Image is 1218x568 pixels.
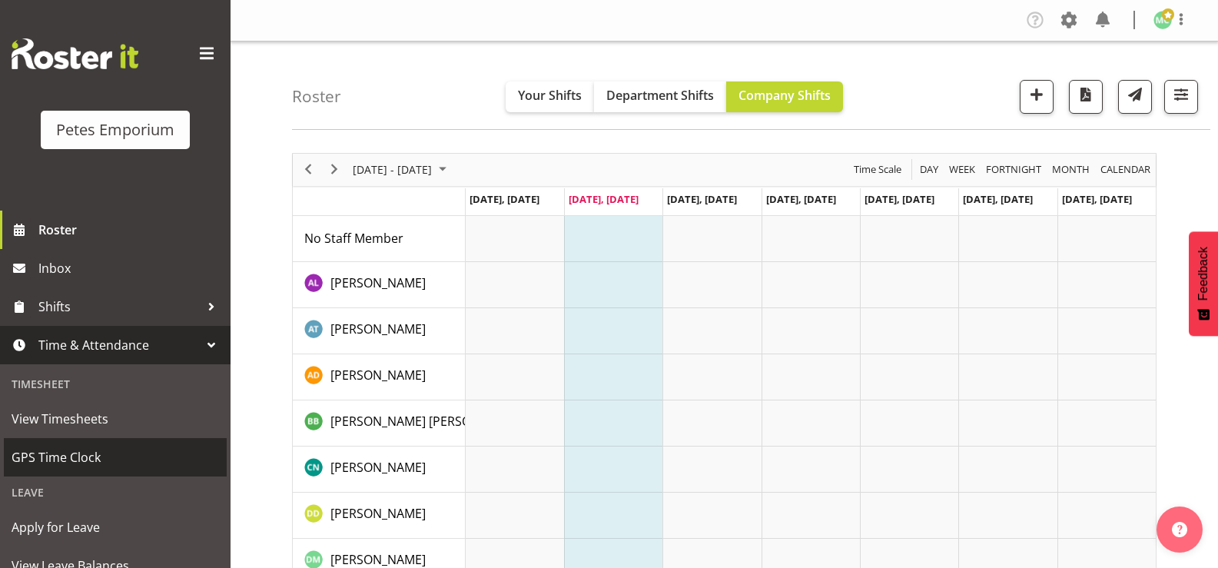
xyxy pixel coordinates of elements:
[1020,80,1054,114] button: Add a new shift
[1153,11,1172,29] img: melissa-cowen2635.jpg
[292,88,341,105] h4: Roster
[38,295,200,318] span: Shifts
[506,81,594,112] button: Your Shifts
[1172,522,1187,537] img: help-xxl-2.png
[1164,80,1198,114] button: Filter Shifts
[1189,231,1218,336] button: Feedback - Show survey
[1118,80,1152,114] button: Send a list of all shifts for the selected filtered period to all rostered employees.
[38,257,223,280] span: Inbox
[1069,80,1103,114] button: Download a PDF of the roster according to the set date range.
[4,508,227,546] a: Apply for Leave
[594,81,726,112] button: Department Shifts
[38,334,200,357] span: Time & Attendance
[518,87,582,104] span: Your Shifts
[12,407,219,430] span: View Timesheets
[606,87,714,104] span: Department Shifts
[738,87,831,104] span: Company Shifts
[56,118,174,141] div: Petes Emporium
[4,368,227,400] div: Timesheet
[12,446,219,469] span: GPS Time Clock
[4,400,227,438] a: View Timesheets
[4,438,227,477] a: GPS Time Clock
[12,38,138,69] img: Rosterit website logo
[38,218,223,241] span: Roster
[12,516,219,539] span: Apply for Leave
[4,477,227,508] div: Leave
[726,81,843,112] button: Company Shifts
[1196,247,1210,301] span: Feedback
